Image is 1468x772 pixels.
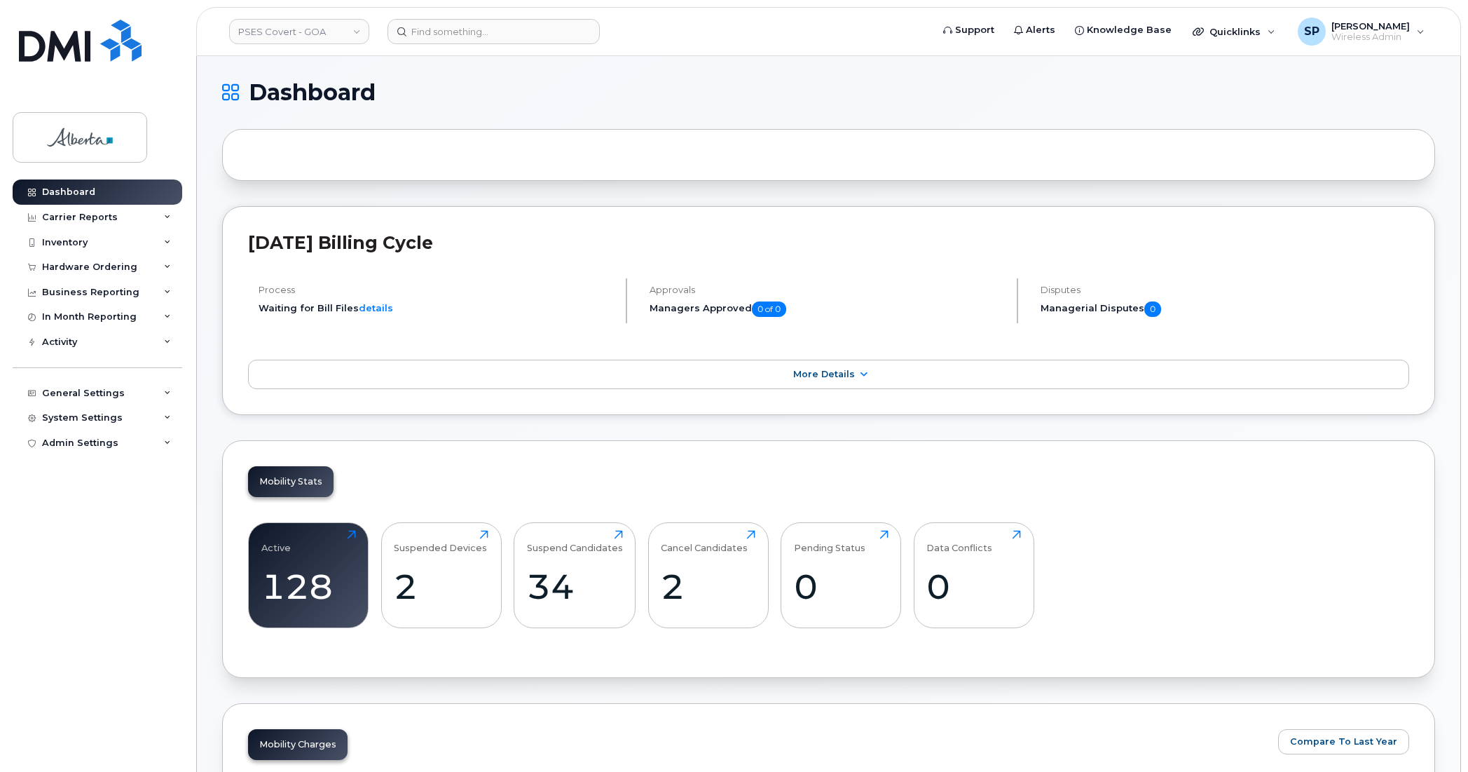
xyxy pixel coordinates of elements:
[794,566,889,607] div: 0
[793,369,855,379] span: More Details
[259,302,614,315] li: Waiting for Bill Files
[261,530,356,620] a: Active128
[1041,302,1409,317] h5: Managerial Disputes
[249,82,376,103] span: Dashboard
[394,530,487,553] div: Suspended Devices
[926,566,1021,607] div: 0
[1144,302,1161,317] span: 0
[794,530,865,553] div: Pending Status
[661,530,755,620] a: Cancel Candidates2
[261,566,356,607] div: 128
[926,530,992,553] div: Data Conflicts
[1278,729,1409,754] button: Compare To Last Year
[248,232,1409,253] h2: [DATE] Billing Cycle
[752,302,786,317] span: 0 of 0
[394,566,488,607] div: 2
[527,530,623,620] a: Suspend Candidates34
[1041,285,1409,295] h4: Disputes
[794,530,889,620] a: Pending Status0
[926,530,1021,620] a: Data Conflicts0
[359,302,393,313] a: details
[1290,735,1397,748] span: Compare To Last Year
[259,285,614,295] h4: Process
[527,566,623,607] div: 34
[661,566,755,607] div: 2
[394,530,488,620] a: Suspended Devices2
[661,530,748,553] div: Cancel Candidates
[527,530,623,553] div: Suspend Candidates
[650,302,1005,317] h5: Managers Approved
[261,530,291,553] div: Active
[650,285,1005,295] h4: Approvals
